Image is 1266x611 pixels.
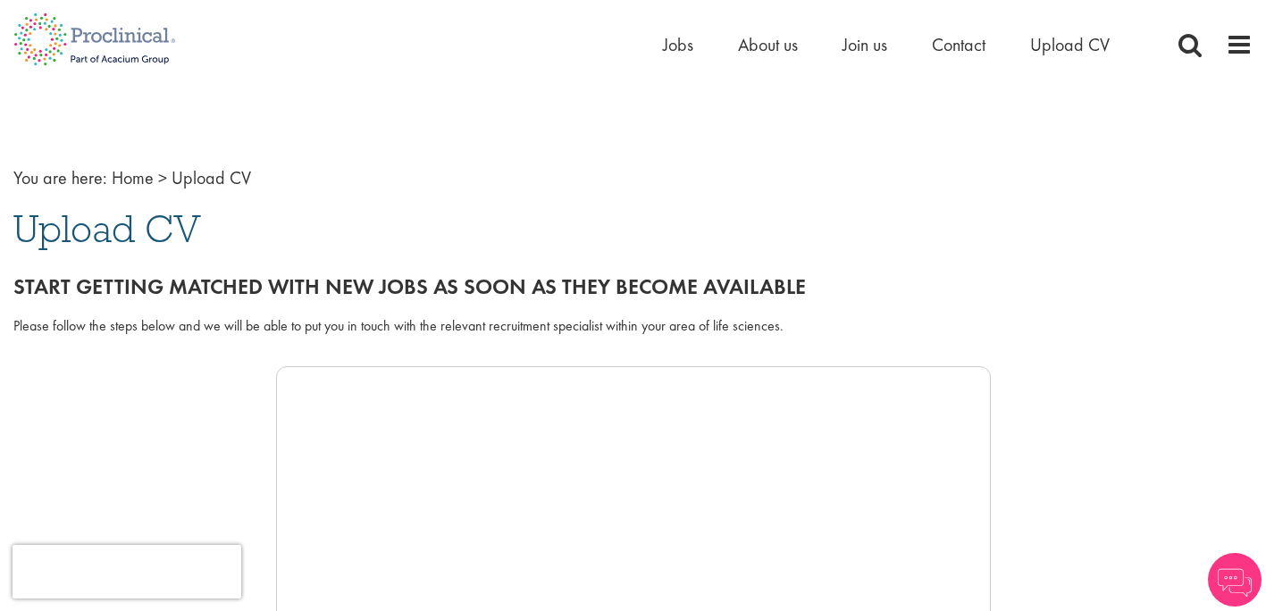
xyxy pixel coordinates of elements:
[172,166,251,189] span: Upload CV
[158,166,167,189] span: >
[13,275,1253,298] h2: Start getting matched with new jobs as soon as they become available
[13,545,241,598] iframe: reCAPTCHA
[932,33,985,56] a: Contact
[13,166,107,189] span: You are here:
[13,316,1253,337] div: Please follow the steps below and we will be able to put you in touch with the relevant recruitme...
[663,33,693,56] a: Jobs
[738,33,798,56] a: About us
[843,33,887,56] a: Join us
[13,205,201,253] span: Upload CV
[1030,33,1110,56] a: Upload CV
[112,166,154,189] a: breadcrumb link
[1208,553,1262,607] img: Chatbot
